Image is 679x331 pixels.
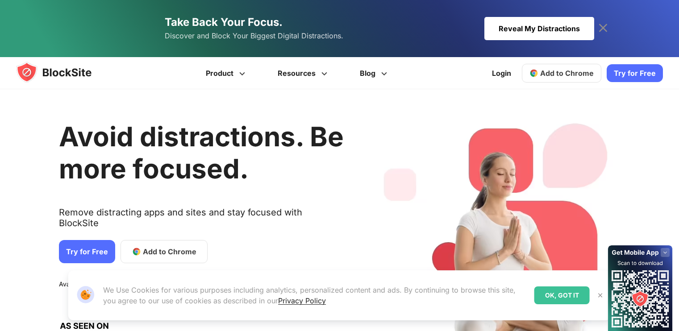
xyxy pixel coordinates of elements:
a: Privacy Policy [278,296,326,305]
h1: Avoid distractions. Be more focused. [59,120,344,185]
img: blocksite-icon.5d769676.svg [16,62,109,83]
button: Close [595,290,606,301]
span: Add to Chrome [143,246,196,257]
a: Product [191,57,263,89]
a: Login [487,62,517,84]
a: Add to Chrome [121,240,208,263]
img: Close [597,292,604,299]
a: Add to Chrome [522,64,601,83]
a: Try for Free [607,64,663,82]
text: Remove distracting apps and sites and stay focused with BlockSite [59,207,344,236]
a: Resources [263,57,345,89]
p: We Use Cookies for various purposes including analytics, personalized content and ads. By continu... [103,285,527,306]
div: OK, GOT IT [534,286,590,304]
a: Try for Free [59,240,115,263]
a: Blog [345,57,405,89]
img: chrome-icon.svg [529,69,538,78]
span: Take Back Your Focus. [165,16,283,29]
span: Add to Chrome [540,69,594,78]
span: Discover and Block Your Biggest Digital Distractions. [165,29,343,42]
div: Reveal My Distractions [484,17,594,40]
